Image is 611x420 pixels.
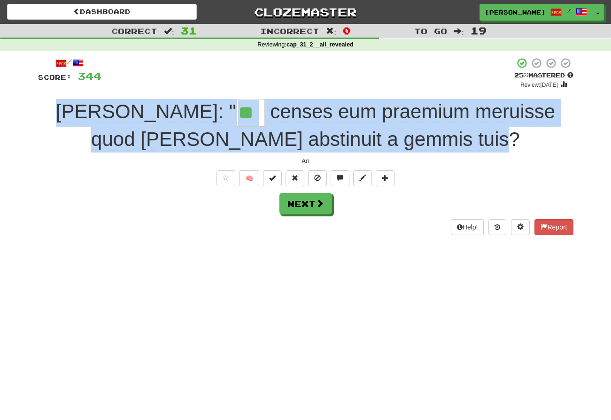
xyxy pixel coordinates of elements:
span: abstinuit [308,128,381,151]
a: Clozemaster [211,4,401,20]
button: Report [534,219,573,235]
span: / [566,8,571,14]
span: [PERSON_NAME] [485,8,546,16]
span: tuis [478,128,509,151]
span: meruisse [475,100,555,123]
button: Next [279,193,332,214]
span: [PERSON_NAME] [140,128,302,151]
button: Help! [451,219,484,235]
span: 25 % [514,71,528,79]
button: Edit sentence (alt+d) [353,170,372,186]
span: : [326,27,336,35]
button: 🧠 [239,170,259,186]
span: 344 [77,70,101,82]
span: 19 [471,25,487,36]
button: Set this sentence to 100% Mastered (alt+m) [263,170,282,186]
span: " [229,100,236,123]
span: ? [91,100,555,151]
span: quod [91,128,135,151]
span: 31 [181,25,197,36]
span: Correct [111,26,157,36]
div: An [38,156,573,166]
button: Round history (alt+y) [488,219,506,235]
button: Favorite sentence (alt+f) [217,170,235,186]
span: To go [414,26,447,36]
span: Score: [38,73,72,81]
span: [PERSON_NAME]: [56,100,224,123]
span: praemium [382,100,470,123]
button: Discuss sentence (alt+u) [331,170,349,186]
span: : [164,27,174,35]
span: a [387,128,398,151]
strong: cap_31_2__all_revealed [286,41,354,48]
span: eum [338,100,377,123]
span: Incorrect [260,26,319,36]
a: [PERSON_NAME] / [480,4,592,21]
div: Mastered [514,71,573,80]
button: Reset to 0% Mastered (alt+r) [286,170,304,186]
button: Add to collection (alt+a) [376,170,394,186]
button: Ignore sentence (alt+i) [308,170,327,186]
span: : [454,27,464,35]
div: / [38,57,101,69]
span: censes [270,100,333,123]
span: 0 [343,25,351,36]
span: gemmis [403,128,472,151]
small: Review: [DATE] [520,82,558,88]
a: Dashboard [7,4,197,20]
